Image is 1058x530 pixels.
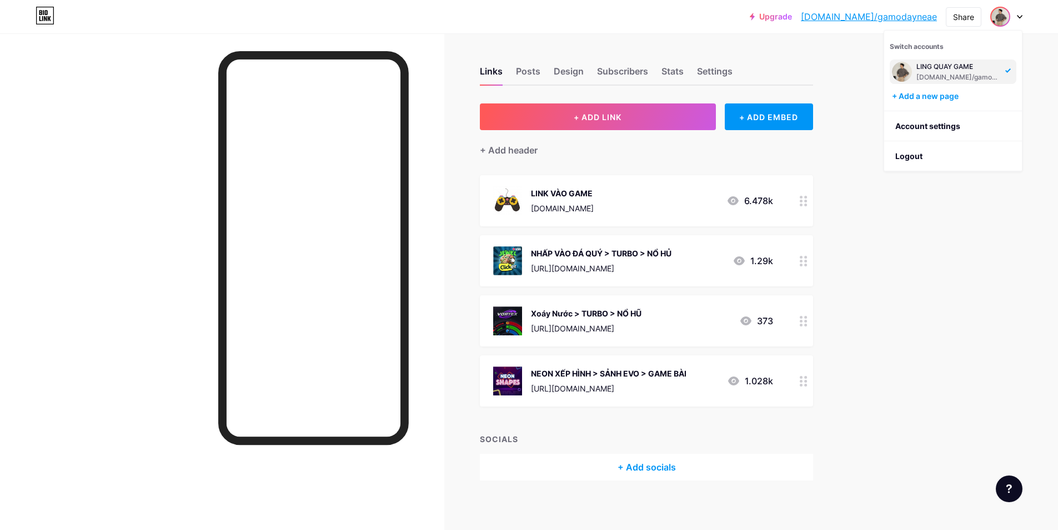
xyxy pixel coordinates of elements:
img: NEON XẾP HÌNH > SẢNH EVO > GAME BÀI [493,366,522,395]
div: 1.29k [733,254,773,268]
div: Xoáy Nước > TURBO > NỔ HŨ [531,308,641,319]
div: LING QUAY GAME [916,62,1002,71]
div: + Add socials [480,454,813,481]
img: gamodayneae [892,62,912,82]
div: NEON XẾP HÌNH > SẢNH EVO > GAME BÀI [531,368,686,379]
div: SOCIALS [480,433,813,445]
div: Settings [697,65,733,85]
a: Account settings [884,111,1022,141]
a: [DOMAIN_NAME]/gamodayneae [801,10,937,23]
a: Upgrade [750,12,792,21]
div: Subscribers [597,65,648,85]
div: [URL][DOMAIN_NAME] [531,262,671,274]
img: Xoáy Nước > TURBO > NỔ HŨ [493,306,522,335]
div: Share [953,11,974,23]
img: LINK VÀO GAME [493,186,522,215]
span: Switch accounts [890,42,944,51]
div: 1.028k [727,374,773,388]
div: Links [480,65,503,85]
div: + ADD EMBED [725,103,813,130]
div: 6.478k [726,194,773,207]
span: + ADD LINK [574,112,621,122]
img: gamodayneae [991,8,1009,26]
div: Stats [661,65,684,85]
div: 373 [739,314,773,328]
div: [URL][DOMAIN_NAME] [531,383,686,394]
button: + ADD LINK [480,103,716,130]
div: NHẤP VÀO ĐÁ QUÝ > TURBO > NỔ HỦ [531,247,671,259]
div: + Add a new page [892,91,1016,102]
div: Posts [516,65,540,85]
div: [URL][DOMAIN_NAME] [531,323,641,334]
img: NHẤP VÀO ĐÁ QUÝ > TURBO > NỔ HỦ [493,246,522,275]
div: + Add header [480,143,538,157]
div: LINK VÀO GAME [531,187,594,199]
div: [DOMAIN_NAME] [531,202,594,214]
li: Logout [884,141,1022,171]
div: [DOMAIN_NAME]/gamodayneae [916,73,1002,82]
div: Design [554,65,584,85]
